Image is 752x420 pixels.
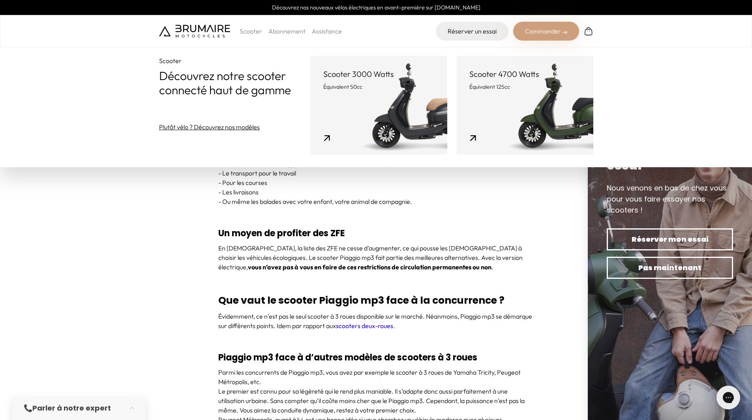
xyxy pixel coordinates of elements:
[218,293,504,307] strong: Que vaut le scooter Piaggio mp3 face à la concurrence ?
[218,187,534,197] p: - Les livraisons
[159,56,311,65] p: Scooter
[218,386,534,415] p: Le premier est connu pour sa légèreté qui le rend plus maniable. Il s’adapte donc aussi parfaitem...
[436,22,508,41] a: Réserver un essai
[218,197,534,206] p: - Ou même les balades avec votre enfant, votre animal de compagnie.
[584,26,593,36] img: Panier
[248,263,491,271] strong: vous n’avez pas à vous en faire de ces restrictions de circulation permanentes ou non
[563,30,567,35] img: right-arrow-2.png
[312,27,342,35] a: Assistance
[240,26,262,36] p: Scooter
[323,83,435,91] p: Équivalent 50cc
[469,83,581,91] p: Équivalent 125cc
[218,168,534,178] p: - Le transport pour le travail
[218,368,534,386] p: Parmi les concurrents de Piaggio mp3, vous avez par exemple le scooter à 3 roues de Yamaha Tricit...
[159,25,230,37] img: Brumaire Motocycles
[311,56,447,155] a: Scooter 3000 Watts Équivalent 50cc
[323,69,435,80] p: Scooter 3000 Watts
[218,312,534,330] p: Évidemment, ce n’est pas le seul scooter à 3 roues disponible sur le marché. Néanmoins, Piaggio m...
[469,69,581,80] p: Scooter 4700 Watts
[159,122,260,132] a: Plutôt vélo ? Découvrez nos modèles
[457,56,593,155] a: Scooter 4700 Watts Équivalent 125cc
[218,243,534,272] p: En [DEMOGRAPHIC_DATA], la liste des ZFE ne cesse d’augmenter, ce qui pousse les [DEMOGRAPHIC_DATA...
[713,383,744,412] iframe: Gorgias live chat messenger
[336,322,393,330] a: scooters deux-roues
[218,351,477,364] strong: Piaggio mp3 face à d’autres modèles de scooters à 3 roues
[513,22,579,41] div: Commander
[268,27,306,35] a: Abonnement
[159,69,311,97] p: Découvrez notre scooter connecté haut de gamme
[218,227,345,239] strong: Un moyen de profiter des ZFE
[218,178,534,187] p: - Pour les courses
